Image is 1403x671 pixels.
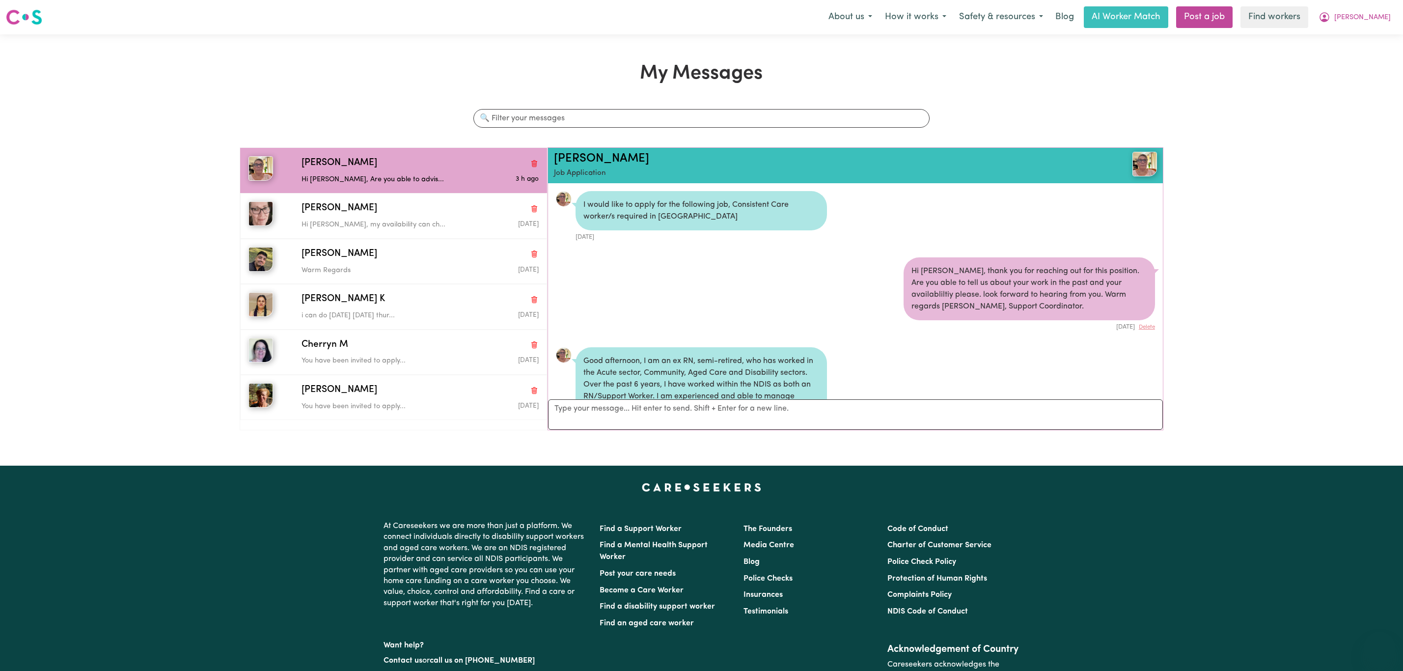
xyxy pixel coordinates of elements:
span: Message sent on September 0, 2025 [518,221,539,227]
a: Contact us [384,657,422,665]
a: Charter of Customer Service [887,541,991,549]
span: Message sent on September 2, 2025 [518,403,539,409]
div: I would like to apply for the following job, Consistent Care worker/s required in [GEOGRAPHIC_DATA] [576,191,827,230]
p: or [384,651,588,670]
img: Mandeep K [248,292,273,317]
p: Hi [PERSON_NAME], my availability can ch... [302,220,460,230]
div: Hi [PERSON_NAME], thank you for reaching out for this position. Are you able to tell us about you... [904,257,1155,320]
button: Faisal A[PERSON_NAME]Delete conversationWarm RegardsMessage sent on September 5, 2025 [240,239,547,284]
a: Sharon S [1056,152,1157,176]
button: Delete conversation [530,384,539,396]
img: Clare W [248,201,273,226]
img: Careseekers logo [6,8,42,26]
div: Good afternoon, I am an ex RN, semi-retired, who has worked in the Acute sector, Community, Aged ... [576,347,827,481]
a: NDIS Code of Conduct [887,608,968,615]
span: [PERSON_NAME] [302,247,377,261]
p: Want help? [384,636,588,651]
p: i can do [DATE] [DATE] thur... [302,310,460,321]
button: Sharon S[PERSON_NAME]Delete conversationHi [PERSON_NAME], Are you able to advis...Message sent on... [240,148,547,193]
p: You have been invited to apply... [302,356,460,366]
a: Post your care needs [600,570,676,578]
span: [PERSON_NAME] [1334,12,1391,23]
a: Post a job [1176,6,1233,28]
a: Blog [743,558,760,566]
button: How it works [879,7,953,28]
h2: Acknowledgement of Country [887,643,1019,655]
span: Cherryn M [302,338,348,352]
iframe: Button to launch messaging window, conversation in progress [1364,632,1395,663]
a: Police Checks [743,575,793,583]
button: Delete conversation [530,157,539,169]
img: Cherryn M [248,338,273,363]
a: Find a Support Worker [600,525,682,533]
a: Police Check Policy [887,558,956,566]
a: Find an aged care worker [600,619,694,627]
button: Delete [1139,323,1155,332]
a: Find a Mental Health Support Worker [600,541,708,561]
a: Media Centre [743,541,794,549]
div: [DATE] [904,320,1155,332]
span: Message sent on September 1, 2025 [516,176,539,182]
a: Insurances [743,591,783,599]
button: Delete conversation [530,202,539,215]
h1: My Messages [240,62,1163,85]
a: Protection of Human Rights [887,575,987,583]
span: Message sent on September 5, 2025 [518,267,539,273]
img: Jolene R [248,383,273,408]
img: Faisal A [248,247,273,272]
a: call us on [PHONE_NUMBER] [430,657,535,665]
a: Careseekers logo [6,6,42,28]
a: Code of Conduct [887,525,948,533]
input: 🔍 Filter your messages [473,109,929,128]
button: Delete conversation [530,293,539,306]
img: FC3126484A1161FD3AC1402333AC8A55_avatar_blob [556,191,572,207]
button: Safety & resources [953,7,1049,28]
img: Sharon S [248,156,273,181]
a: The Founders [743,525,792,533]
span: Message sent on September 5, 2025 [518,312,539,318]
span: [PERSON_NAME] [302,201,377,216]
a: Testimonials [743,608,788,615]
div: [DATE] [576,230,827,242]
a: Careseekers home page [642,483,761,491]
p: Hi [PERSON_NAME], Are you able to advis... [302,174,460,185]
p: Warm Regards [302,265,460,276]
button: Delete conversation [530,248,539,260]
button: Jolene R[PERSON_NAME]Delete conversationYou have been invited to apply...Message sent on Septembe... [240,375,547,420]
a: Complaints Policy [887,591,952,599]
p: You have been invited to apply... [302,401,460,412]
a: Find a disability support worker [600,603,715,611]
button: Clare W[PERSON_NAME]Delete conversationHi [PERSON_NAME], my availability can ch...Message sent on... [240,193,547,238]
a: View Sharon S's profile [556,191,572,207]
span: [PERSON_NAME] K [302,292,385,307]
button: Delete conversation [530,338,539,351]
span: [PERSON_NAME] [302,383,377,397]
span: Message sent on September 2, 2025 [518,357,539,363]
button: Mandeep K[PERSON_NAME] KDelete conversationi can do [DATE] [DATE] thur...Message sent on Septembe... [240,284,547,329]
a: Blog [1049,6,1080,28]
p: Job Application [554,168,1056,179]
span: [PERSON_NAME] [302,156,377,170]
a: AI Worker Match [1084,6,1168,28]
button: About us [822,7,879,28]
a: View Sharon S's profile [556,347,572,363]
a: Find workers [1240,6,1308,28]
a: [PERSON_NAME] [554,153,649,165]
button: Cherryn MCherryn MDelete conversationYou have been invited to apply...Message sent on September 2... [240,330,547,375]
a: Become a Care Worker [600,587,684,594]
img: FC3126484A1161FD3AC1402333AC8A55_avatar_blob [556,347,572,363]
p: At Careseekers we are more than just a platform. We connect individuals directly to disability su... [384,517,588,613]
img: View Sharon S's profile [1132,152,1157,176]
button: My Account [1312,7,1397,28]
